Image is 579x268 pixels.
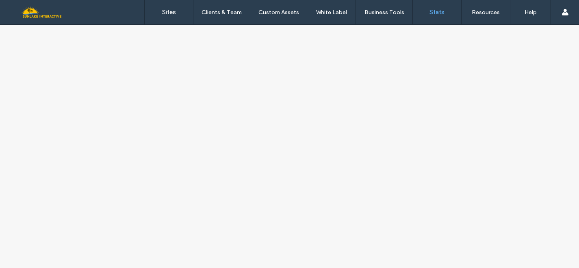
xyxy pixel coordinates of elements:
label: Help [525,9,537,16]
label: Stats [429,9,445,16]
label: Custom Assets [258,9,299,16]
label: Business Tools [364,9,404,16]
label: Clients & Team [202,9,242,16]
label: Sites [162,9,176,16]
label: White Label [316,9,347,16]
label: Resources [472,9,500,16]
